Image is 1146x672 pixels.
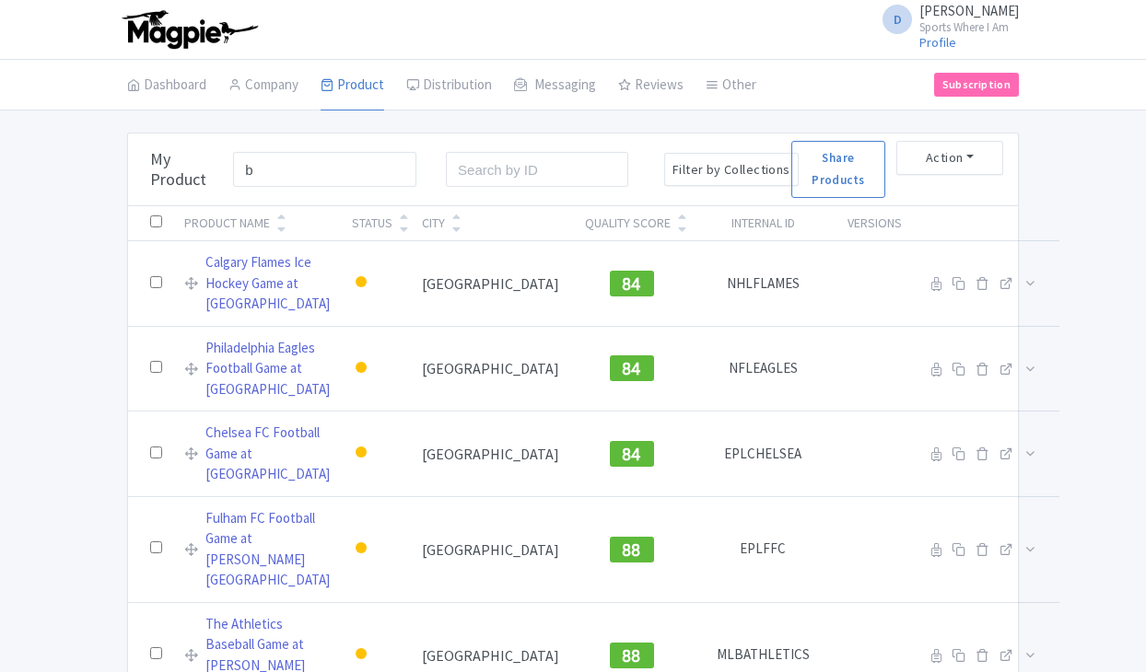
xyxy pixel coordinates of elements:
span: [PERSON_NAME] [919,2,1019,19]
a: Share Products [791,141,885,198]
div: Status [352,214,392,233]
a: Chelsea FC Football Game at [GEOGRAPHIC_DATA] [205,423,330,485]
a: Dashboard [127,60,206,111]
span: 88 [622,540,641,560]
a: Product [321,60,384,111]
span: D [883,5,912,34]
div: Building [352,440,370,467]
td: [GEOGRAPHIC_DATA] [411,326,574,411]
a: Reviews [618,60,684,111]
div: Building [352,642,370,668]
td: NHLFLAMES [689,241,836,327]
a: Philadelphia Eagles Football Game at [GEOGRAPHIC_DATA] [205,338,330,400]
td: [GEOGRAPHIC_DATA] [411,411,574,497]
input: Search / Filter [233,152,415,187]
div: Building [352,355,370,382]
span: 84 [622,274,641,294]
td: EPLCHELSEA [689,411,836,497]
a: 84 [610,357,654,376]
input: Search by ID [446,152,628,187]
div: Building [352,270,370,296]
a: Messaging [514,60,596,111]
h3: My Product [150,149,224,189]
a: Other [706,60,756,111]
span: 88 [622,646,641,666]
span: 84 [622,359,641,378]
th: Versions [836,206,913,241]
a: Calgary Flames Ice Hockey Game at [GEOGRAPHIC_DATA] [205,252,330,315]
button: Filter by Collections [664,153,799,187]
div: Product Name [184,214,270,233]
a: Distribution [406,60,492,111]
th: Internal ID [689,206,836,241]
button: Action [896,141,1003,175]
a: 88 [610,538,654,556]
a: D [PERSON_NAME] Sports Where I Am [871,4,1019,33]
td: [GEOGRAPHIC_DATA] [411,496,574,602]
a: 88 [610,643,654,662]
span: 84 [622,445,641,464]
a: 84 [610,443,654,461]
div: Building [352,536,370,562]
a: Fulham FC Football Game at [PERSON_NAME][GEOGRAPHIC_DATA] [205,508,330,591]
a: Subscription [934,73,1019,97]
a: Company [228,60,298,111]
small: Sports Where I Am [919,21,1019,33]
a: Profile [919,34,956,51]
div: Quality Score [585,214,671,233]
a: 84 [610,272,654,291]
img: logo-ab69f6fb50320c5b225c76a69d11143b.png [118,9,261,50]
td: EPLFFC [689,496,836,602]
td: NFLEAGLES [689,326,836,411]
td: [GEOGRAPHIC_DATA] [411,241,574,327]
div: City [422,214,445,233]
